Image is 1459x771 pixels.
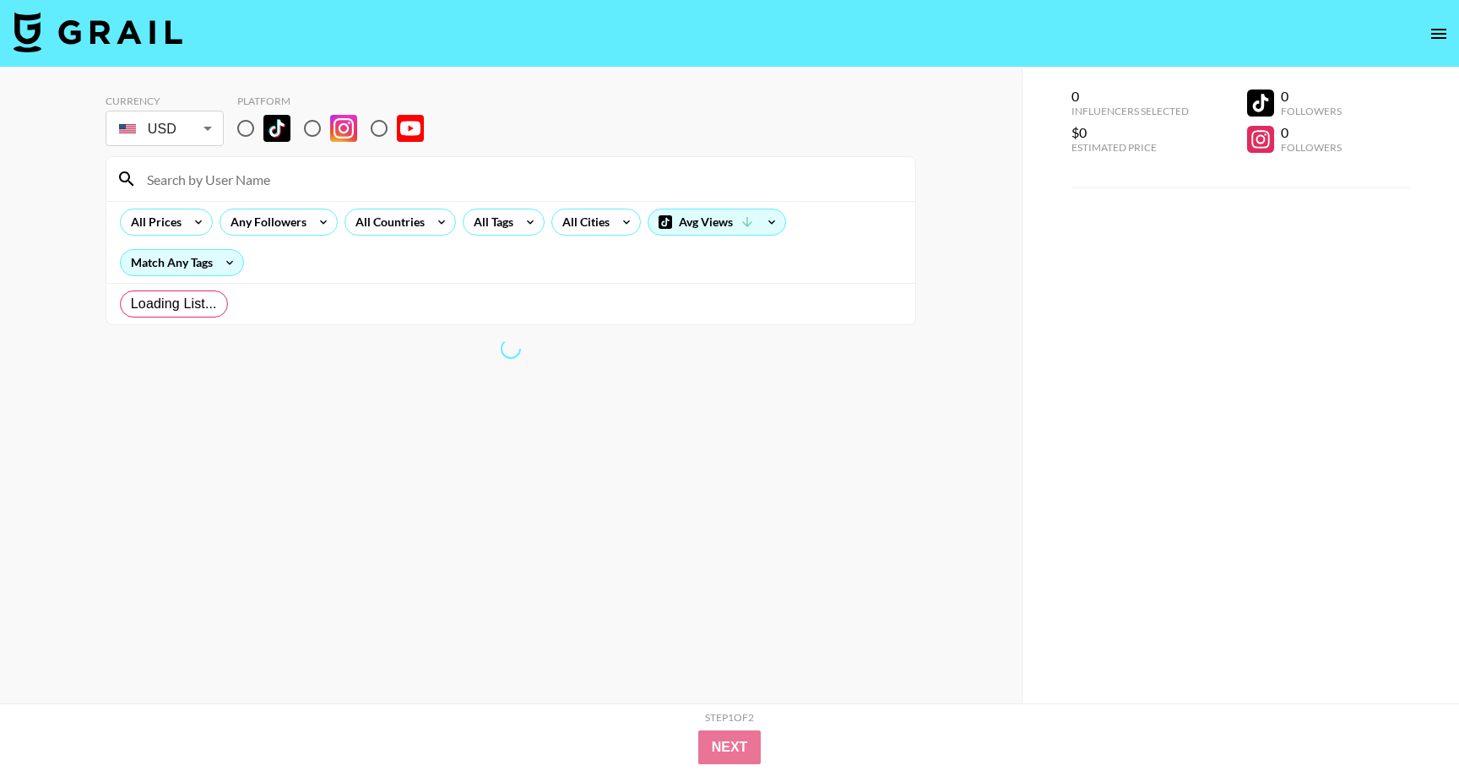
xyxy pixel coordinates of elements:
button: Next [698,730,762,764]
div: Followers [1281,141,1342,154]
div: Match Any Tags [121,250,243,275]
span: Loading List... [131,294,217,314]
div: All Cities [552,209,613,235]
div: Any Followers [220,209,310,235]
div: All Tags [464,209,517,235]
div: Influencers Selected [1071,105,1189,117]
input: Search by User Name [137,166,905,193]
img: Grail Talent [14,12,182,52]
div: All Countries [345,209,428,235]
div: Followers [1281,105,1342,117]
img: Instagram [330,115,357,142]
img: YouTube [397,115,424,142]
div: 0 [1281,88,1342,105]
div: $0 [1071,124,1189,141]
div: Currency [106,95,224,107]
div: Platform [237,95,437,107]
div: Step 1 of 2 [705,711,754,724]
div: 0 [1071,88,1189,105]
div: Estimated Price [1071,141,1189,154]
div: USD [109,114,220,144]
div: All Prices [121,209,185,235]
img: TikTok [263,115,290,142]
span: Refreshing lists, bookers, clients, countries, tags, cities, talent, talent... [500,338,522,360]
button: open drawer [1422,17,1456,51]
div: Avg Views [648,209,785,235]
div: 0 [1281,124,1342,141]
